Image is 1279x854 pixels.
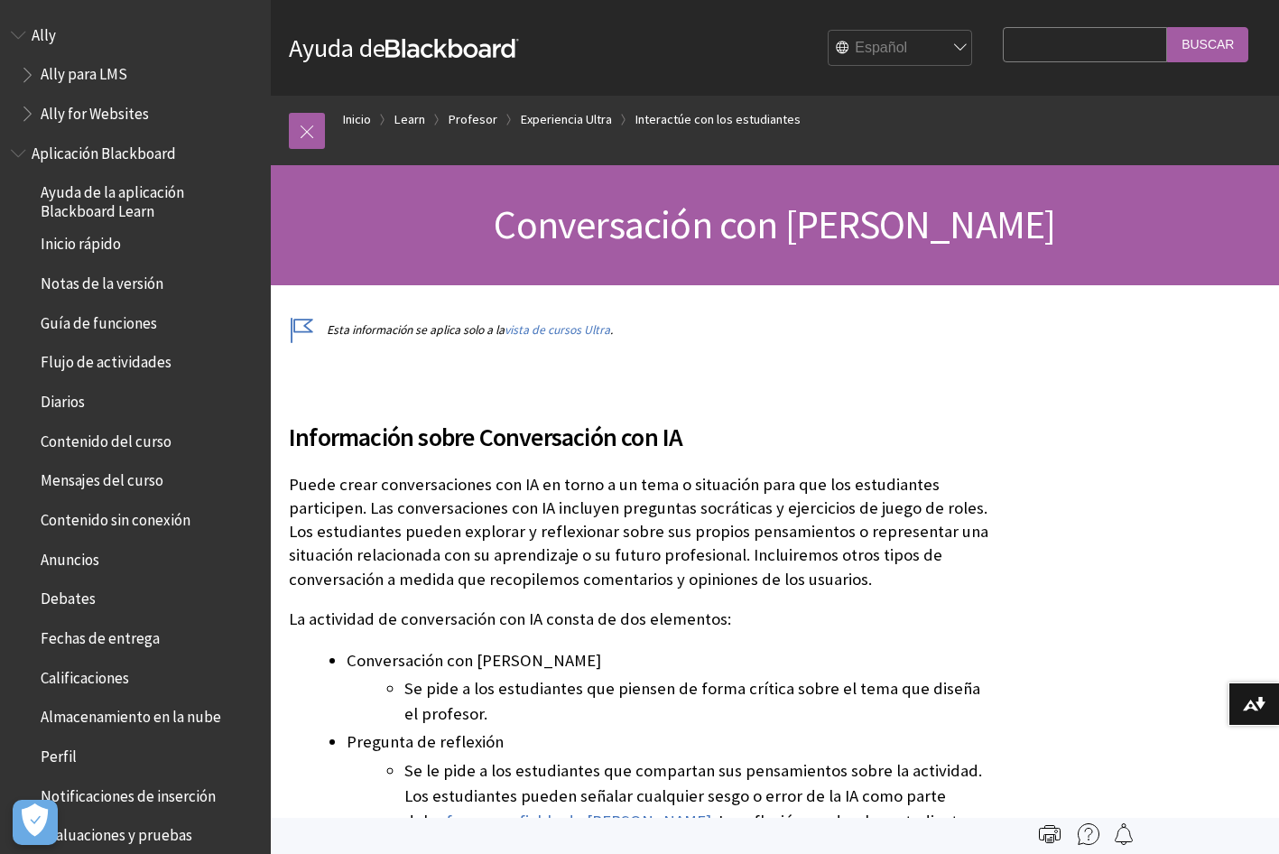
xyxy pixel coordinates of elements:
[41,426,171,450] span: Contenido del curso
[385,39,519,58] strong: Blackboard
[32,20,56,44] span: Ally
[41,178,258,220] span: Ayuda de la aplicación Blackboard Learn
[41,663,129,687] span: Calificaciones
[41,623,160,647] span: Fechas de entrega
[32,138,176,162] span: Aplicación Blackboard
[449,108,497,131] a: Profesor
[289,473,994,591] p: Puede crear conversaciones con IA en torno a un tema o situación para que los estudiantes partici...
[11,20,260,129] nav: Book outline for Anthology Ally Help
[635,108,801,131] a: Interactúe con los estudiantes
[829,31,973,67] select: Site Language Selector
[41,505,190,529] span: Contenido sin conexión
[394,108,425,131] a: Learn
[41,466,163,490] span: Mensajes del curso
[41,348,171,372] span: Flujo de actividades
[41,98,149,123] span: Ally for Websites
[343,108,371,131] a: Inicio
[1078,823,1099,845] img: More help
[1039,823,1061,845] img: Print
[41,308,157,332] span: Guía de funciones
[41,60,127,84] span: Ally para LMS
[41,702,221,727] span: Almacenamiento en la nube
[428,811,711,832] a: enfoque confiable de [PERSON_NAME]
[41,544,99,569] span: Anuncios
[41,229,121,254] span: Inicio rápido
[13,800,58,845] button: Open Preferences
[41,268,163,292] span: Notas de la versión
[41,741,77,766] span: Perfil
[41,781,216,805] span: Notificaciones de inserción
[347,648,994,727] li: Conversación con [PERSON_NAME]
[505,322,610,338] a: vista de cursos Ultra
[41,821,192,845] span: Evaluaciones y pruebas
[1167,27,1248,62] input: Buscar
[289,321,994,339] p: Esta información se aplica solo a la .
[521,108,612,131] a: Experiencia Ultra
[41,386,85,411] span: Diarios
[289,396,994,456] h2: Información sobre Conversación con IA
[289,608,994,631] p: La actividad de conversación con IA consta de dos elementos:
[404,676,994,727] li: Se pide a los estudiantes que piensen de forma crítica sobre el tema que diseña el profesor.
[289,32,519,64] a: Ayuda deBlackboard
[494,200,1055,249] span: Conversación con [PERSON_NAME]
[1113,823,1135,845] img: Follow this page
[41,584,96,608] span: Debates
